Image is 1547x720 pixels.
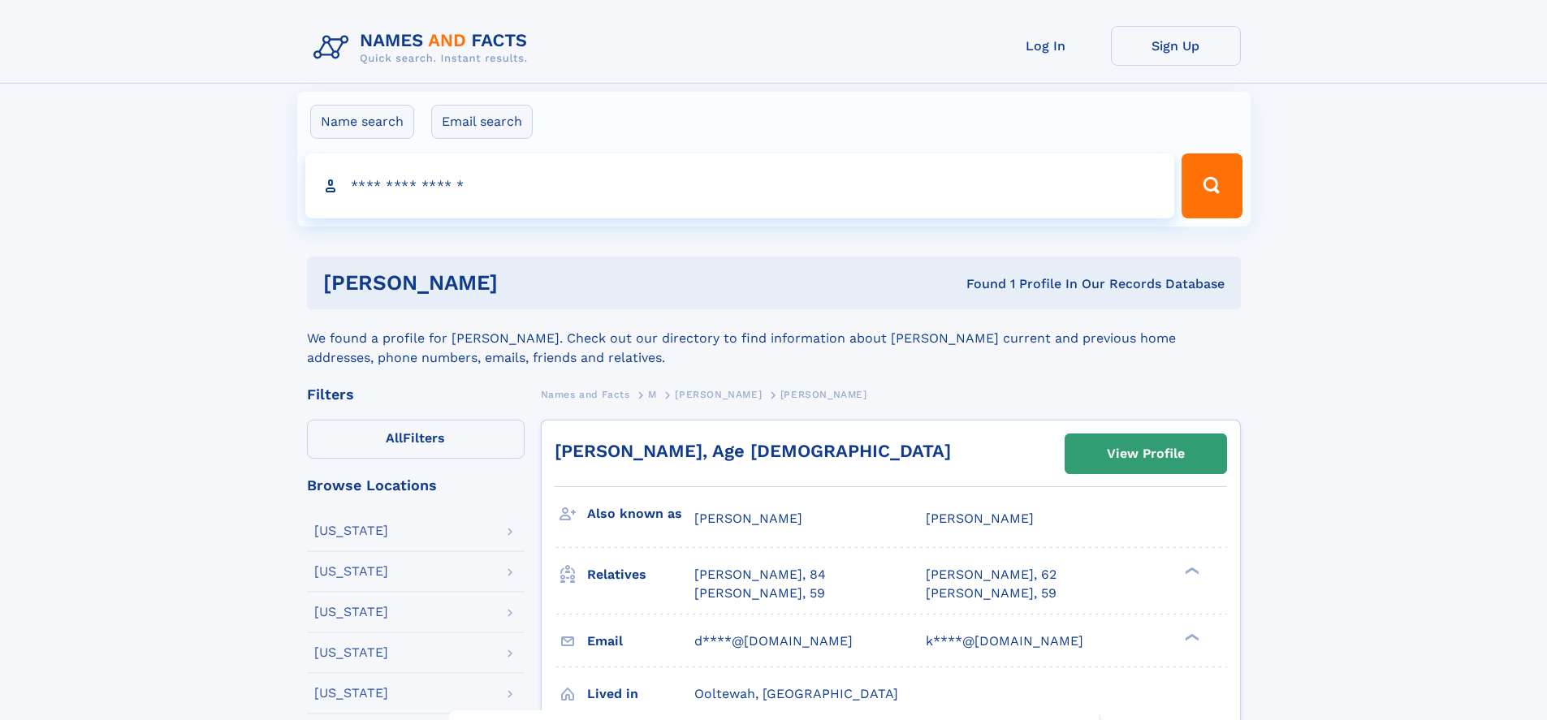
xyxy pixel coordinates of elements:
[1181,566,1200,576] div: ❯
[587,561,694,589] h3: Relatives
[694,584,825,602] a: [PERSON_NAME], 59
[587,680,694,708] h3: Lived in
[926,584,1057,602] a: [PERSON_NAME], 59
[555,441,951,461] a: [PERSON_NAME], Age [DEMOGRAPHIC_DATA]
[314,687,388,700] div: [US_STATE]
[314,524,388,537] div: [US_STATE]
[541,384,630,404] a: Names and Facts
[1181,632,1200,642] div: ❯
[314,565,388,578] div: [US_STATE]
[780,389,867,400] span: [PERSON_NAME]
[305,153,1175,218] input: search input
[1182,153,1242,218] button: Search Button
[307,26,541,70] img: Logo Names and Facts
[1065,434,1226,473] a: View Profile
[648,384,657,404] a: M
[926,566,1057,584] a: [PERSON_NAME], 62
[694,686,898,701] span: Ooltewah, [GEOGRAPHIC_DATA]
[323,273,732,293] h1: [PERSON_NAME]
[307,309,1241,368] div: We found a profile for [PERSON_NAME]. Check out our directory to find information about [PERSON_N...
[587,627,694,655] h3: Email
[307,478,525,493] div: Browse Locations
[694,566,826,584] a: [PERSON_NAME], 84
[386,430,403,446] span: All
[314,606,388,619] div: [US_STATE]
[926,511,1034,526] span: [PERSON_NAME]
[694,511,802,526] span: [PERSON_NAME]
[431,105,533,139] label: Email search
[1111,26,1241,66] a: Sign Up
[1107,435,1185,472] div: View Profile
[310,105,414,139] label: Name search
[675,384,762,404] a: [PERSON_NAME]
[732,275,1225,293] div: Found 1 Profile In Our Records Database
[981,26,1111,66] a: Log In
[307,420,525,459] label: Filters
[307,387,525,402] div: Filters
[648,389,657,400] span: M
[675,389,762,400] span: [PERSON_NAME]
[587,500,694,528] h3: Also known as
[314,646,388,659] div: [US_STATE]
